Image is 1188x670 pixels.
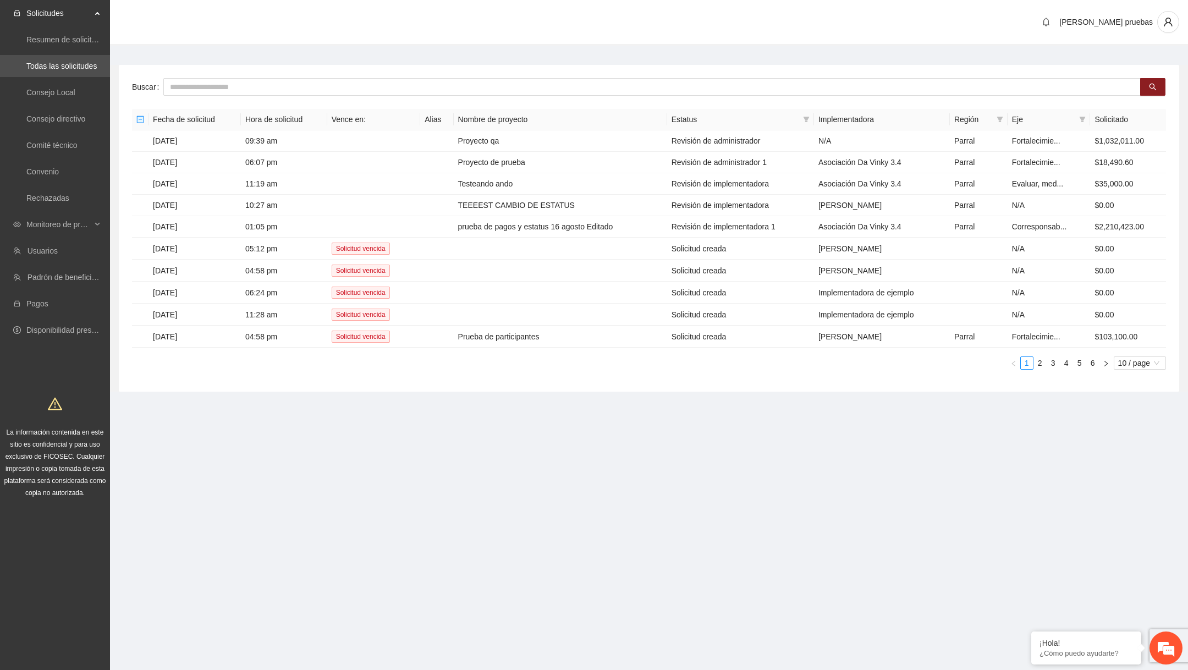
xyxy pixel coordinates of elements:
span: Corresponsab... [1012,222,1067,231]
span: left [1010,360,1017,367]
a: Rechazadas [26,194,69,202]
td: 04:58 pm [241,260,327,282]
a: 6 [1087,357,1099,369]
td: Testeando ando [454,173,667,195]
a: 3 [1047,357,1059,369]
span: filter [801,111,812,128]
a: Consejo Local [26,88,75,97]
td: Asociación Da Vinky 3.4 [814,216,950,238]
td: [DATE] [148,216,241,238]
td: [DATE] [148,195,241,216]
span: minus-square [136,116,144,123]
span: Solicitud vencida [332,287,390,299]
li: 2 [1033,356,1047,370]
span: right [1103,360,1109,367]
a: 1 [1021,357,1033,369]
span: La información contenida en este sitio es confidencial y para uso exclusivo de FICOSEC. Cualquier... [4,429,106,497]
span: Fortalecimie... [1012,332,1060,341]
td: $0.00 [1090,238,1166,260]
span: inbox [13,9,21,17]
td: N/A [1008,195,1091,216]
span: Monitoreo de proyectos [26,213,91,235]
a: Pagos [26,299,48,308]
li: 1 [1020,356,1033,370]
td: Proyecto de prueba [454,152,667,173]
li: 3 [1047,356,1060,370]
span: filter [994,111,1005,128]
span: Estatus [672,113,799,125]
a: 4 [1060,357,1072,369]
a: Todas las solicitudes [26,62,97,70]
span: Eje [1012,113,1075,125]
td: $18,490.60 [1090,152,1166,173]
td: Parral [950,195,1008,216]
td: 11:19 am [241,173,327,195]
span: [PERSON_NAME] pruebas [1059,18,1153,26]
td: $0.00 [1090,304,1166,326]
td: 01:05 pm [241,216,327,238]
span: warning [48,397,62,411]
th: Implementadora [814,109,950,130]
a: 5 [1074,357,1086,369]
span: Solicitud vencida [332,265,390,277]
td: [DATE] [148,304,241,326]
a: Usuarios [28,246,58,255]
td: $0.00 [1090,195,1166,216]
li: Next Page [1099,356,1113,370]
span: search [1149,83,1157,92]
span: Evaluar, med... [1012,179,1063,188]
span: Fortalecimie... [1012,158,1060,167]
span: user [1158,17,1179,27]
td: [PERSON_NAME] [814,260,950,282]
th: Fecha de solicitud [148,109,241,130]
span: Solicitud vencida [332,309,390,321]
th: Vence en: [327,109,421,130]
td: Solicitud creada [667,326,814,348]
td: N/A [1008,260,1091,282]
td: [DATE] [148,326,241,348]
span: bell [1038,18,1054,26]
li: 5 [1073,356,1086,370]
td: Implementadora de ejemplo [814,282,950,304]
td: 11:28 am [241,304,327,326]
td: [DATE] [148,130,241,152]
a: Convenio [26,167,59,176]
span: eye [13,221,21,228]
td: Asociación Da Vinky 3.4 [814,173,950,195]
td: [DATE] [148,152,241,173]
a: 2 [1034,357,1046,369]
td: Parral [950,326,1008,348]
a: Disponibilidad presupuestal [26,326,120,334]
td: Revisión de implementadora [667,173,814,195]
a: Padrón de beneficiarios [28,273,108,282]
span: filter [997,116,1003,123]
span: filter [1079,116,1086,123]
td: $2,210,423.00 [1090,216,1166,238]
td: Parral [950,152,1008,173]
td: Parral [950,130,1008,152]
a: Consejo directivo [26,114,85,123]
td: TEEEEST CAMBIO DE ESTATUS [454,195,667,216]
span: filter [1077,111,1088,128]
button: bell [1037,13,1055,31]
td: [DATE] [148,238,241,260]
td: Solicitud creada [667,282,814,304]
td: Parral [950,173,1008,195]
td: [PERSON_NAME] [814,195,950,216]
td: $103,100.00 [1090,326,1166,348]
td: N/A [1008,282,1091,304]
td: Prueba de participantes [454,326,667,348]
td: Revisión de administrador [667,130,814,152]
span: Solicitudes [26,2,91,24]
div: ¡Hola! [1039,639,1133,647]
a: Resumen de solicitudes por aprobar [26,35,150,44]
label: Buscar [132,78,163,96]
th: Hora de solicitud [241,109,327,130]
span: Solicitud vencida [332,243,390,255]
td: $0.00 [1090,260,1166,282]
td: Revisión de implementadora 1 [667,216,814,238]
td: $1,032,011.00 [1090,130,1166,152]
td: N/A [1008,304,1091,326]
li: 6 [1086,356,1099,370]
button: search [1140,78,1165,96]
